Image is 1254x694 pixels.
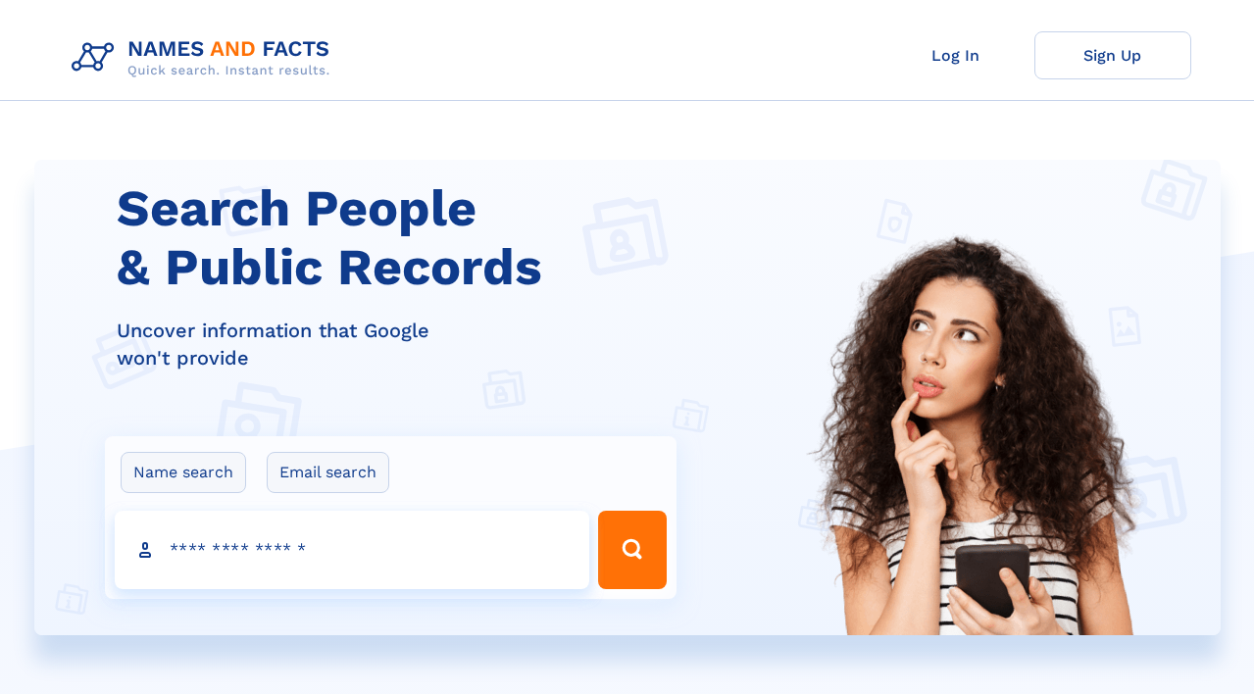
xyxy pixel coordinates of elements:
input: search input [115,511,589,589]
h1: Search People & Public Records [117,179,689,297]
a: Log In [878,31,1034,79]
label: Name search [121,452,246,493]
img: Logo Names and Facts [64,31,346,84]
label: Email search [267,452,389,493]
a: Sign Up [1034,31,1191,79]
button: Search Button [598,511,667,589]
div: Uncover information that Google won't provide [117,317,689,372]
